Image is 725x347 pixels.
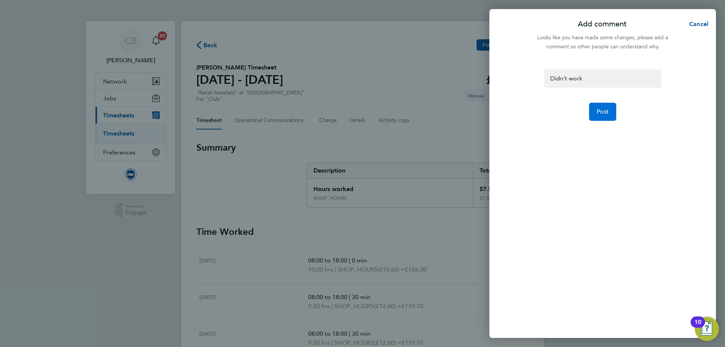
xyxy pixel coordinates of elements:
p: Add comment [578,19,626,29]
button: Post [589,103,617,121]
div: 10 [694,322,701,332]
button: Open Resource Center, 10 new notifications [695,317,719,341]
span: Cancel [687,20,708,28]
div: Looks like you have made some changes, please add a comment so other people can understand why. [533,33,672,51]
button: Cancel [677,17,716,32]
div: Didn't work [544,69,661,88]
span: Post [597,108,609,116]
